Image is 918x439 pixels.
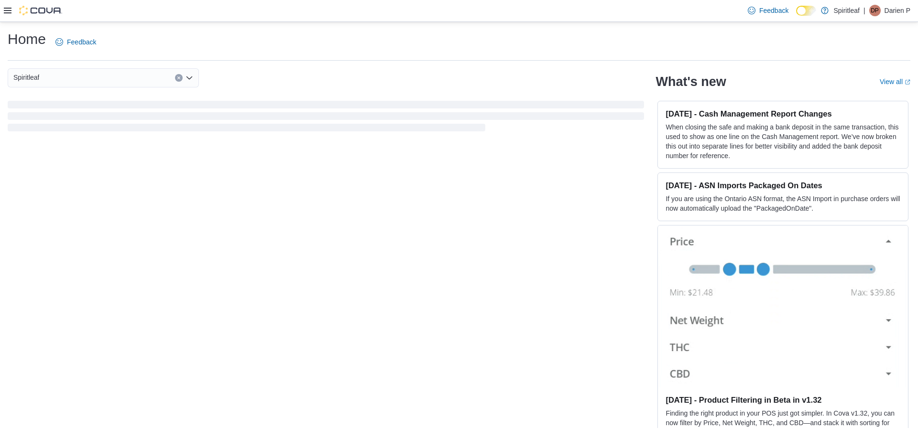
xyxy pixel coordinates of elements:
h2: What's new [656,74,726,89]
span: Loading [8,103,644,133]
p: If you are using the Ontario ASN format, the ASN Import in purchase orders will now automatically... [666,194,900,213]
div: Darien P [869,5,881,16]
button: Open list of options [186,74,193,82]
img: Cova [19,6,62,15]
button: Clear input [175,74,183,82]
p: | [863,5,865,16]
h1: Home [8,30,46,49]
p: When closing the safe and making a bank deposit in the same transaction, this used to show as one... [666,122,900,161]
span: Feedback [759,6,788,15]
a: Feedback [744,1,792,20]
svg: External link [905,79,910,85]
p: Spiritleaf [833,5,859,16]
a: Feedback [52,32,100,52]
p: Darien P [885,5,910,16]
h3: [DATE] - ASN Imports Packaged On Dates [666,181,900,190]
h3: [DATE] - Product Filtering in Beta in v1.32 [666,395,900,405]
span: DP [871,5,879,16]
a: View allExternal link [880,78,910,86]
span: Spiritleaf [13,72,39,83]
input: Dark Mode [796,6,816,16]
span: Feedback [67,37,96,47]
h3: [DATE] - Cash Management Report Changes [666,109,900,118]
